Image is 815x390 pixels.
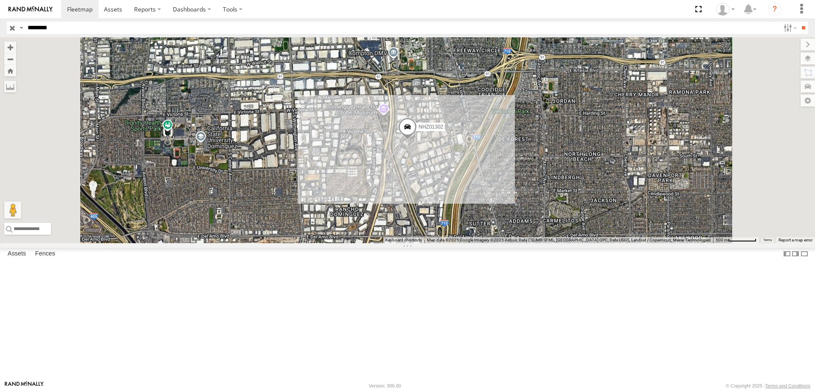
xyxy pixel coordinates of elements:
[4,42,16,53] button: Zoom in
[31,248,59,260] label: Fences
[5,382,44,390] a: Visit our Website
[385,237,422,243] button: Keyboard shortcuts
[419,124,443,130] span: NHZ01302
[763,238,772,242] a: Terms (opens in new tab)
[800,248,809,260] label: Hide Summary Table
[4,202,21,219] button: Drag Pegman onto the map to open Street View
[4,53,16,65] button: Zoom out
[18,22,25,34] label: Search Query
[801,95,815,107] label: Map Settings
[726,383,810,388] div: © Copyright 2025 -
[4,65,16,76] button: Zoom Home
[791,248,800,260] label: Dock Summary Table to the Right
[427,238,711,242] span: Map data ©2025 Google Imagery ©2025 Airbus, Data CSUMB SFML, [GEOGRAPHIC_DATA] OPC, Data USGS, La...
[713,3,738,16] div: Zulema McIntosch
[780,22,798,34] label: Search Filter Options
[716,238,728,242] span: 500 m
[778,238,812,242] a: Report a map error
[4,81,16,93] label: Measure
[783,248,791,260] label: Dock Summary Table to the Left
[765,383,810,388] a: Terms and Conditions
[369,383,401,388] div: Version: 306.00
[8,6,53,12] img: rand-logo.svg
[3,248,30,260] label: Assets
[713,237,759,243] button: Map Scale: 500 m per 63 pixels
[768,3,781,16] i: ?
